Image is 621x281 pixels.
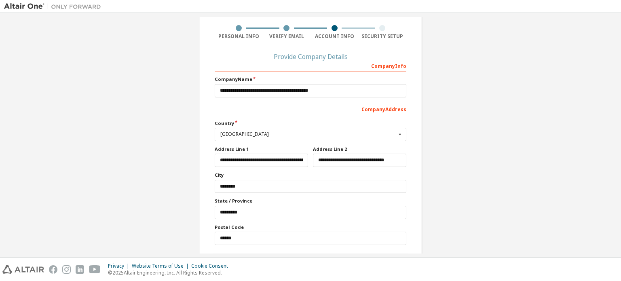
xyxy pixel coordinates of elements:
[215,59,406,72] div: Company Info
[215,54,406,59] div: Provide Company Details
[215,120,406,127] label: Country
[263,33,311,40] div: Verify Email
[215,198,406,204] label: State / Province
[62,265,71,274] img: instagram.svg
[215,76,406,82] label: Company Name
[215,33,263,40] div: Personal Info
[215,172,406,178] label: City
[215,146,308,152] label: Address Line 1
[76,265,84,274] img: linkedin.svg
[108,263,132,269] div: Privacy
[108,269,233,276] p: © 2025 Altair Engineering, Inc. All Rights Reserved.
[215,102,406,115] div: Company Address
[132,263,191,269] div: Website Terms of Use
[89,265,101,274] img: youtube.svg
[310,33,359,40] div: Account Info
[359,33,407,40] div: Security Setup
[49,265,57,274] img: facebook.svg
[220,132,396,137] div: [GEOGRAPHIC_DATA]
[215,224,406,230] label: Postal Code
[2,265,44,274] img: altair_logo.svg
[4,2,105,11] img: Altair One
[191,263,233,269] div: Cookie Consent
[313,146,406,152] label: Address Line 2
